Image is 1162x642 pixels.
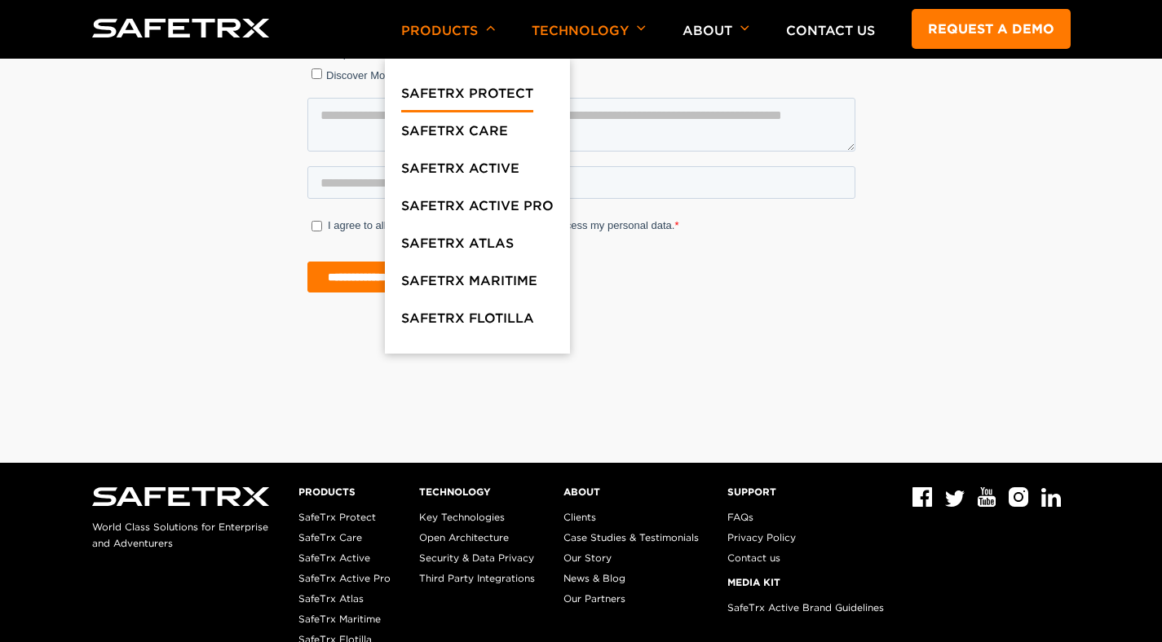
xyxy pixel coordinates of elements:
[637,25,646,31] img: Arrow down icon
[419,552,534,564] a: Security & Data Privacy
[401,83,533,112] a: SafeTrx Protect
[727,578,884,587] h3: Media Kit
[486,25,495,31] img: Arrow down icon
[786,23,875,38] a: Contact Us
[401,158,519,187] a: SafeTrx Active
[1009,487,1028,507] img: Instagram icon
[419,531,509,543] a: Open Architecture
[912,9,1071,49] a: Request a demo
[298,613,381,625] a: SafeTrx Maritime
[563,552,612,564] a: Our Story
[727,487,884,497] h3: Support
[401,270,537,300] a: SafeTrx Maritime
[727,552,780,564] a: Contact us
[298,572,391,584] a: SafeTrx Active Pro
[419,487,535,497] h3: Technology
[563,572,625,584] a: News & Blog
[912,487,932,507] img: Facebook icon
[401,233,514,262] a: SafeTrx Atlas
[401,23,495,59] p: Products
[563,531,699,543] a: Case Studies & Testimonials
[298,531,362,543] a: SafeTrx Care
[727,511,753,523] a: FAQs
[419,511,505,523] a: Key Technologies
[978,487,996,507] img: Youtube icon
[1080,564,1162,642] iframe: Chat Widget
[419,572,535,584] a: Third Party Integrations
[727,531,796,543] a: Privacy Policy
[945,490,965,507] img: Twitter icon
[532,23,646,59] p: Technology
[298,511,376,523] a: SafeTrx Protect
[401,121,508,150] a: SafeTrx Care
[298,487,391,497] h3: Products
[1041,488,1061,507] img: Linkedin icon
[740,25,749,31] img: Arrow down icon
[92,519,270,552] p: World Class Solutions for Enterprise and Adventurers
[683,23,749,59] p: About
[563,487,699,497] h3: About
[92,19,270,37] img: Logo SafeTrx
[298,592,364,605] a: SafeTrx Atlas
[563,592,625,605] a: Our Partners
[401,308,534,337] a: SafeTrx Flotilla
[298,552,370,564] a: SafeTrx Active
[401,196,554,225] a: SafeTrx Active Pro
[727,601,884,613] a: SafeTrx Active Brand Guidelines
[563,511,596,523] a: Clients
[92,487,270,506] img: SafeTrx logo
